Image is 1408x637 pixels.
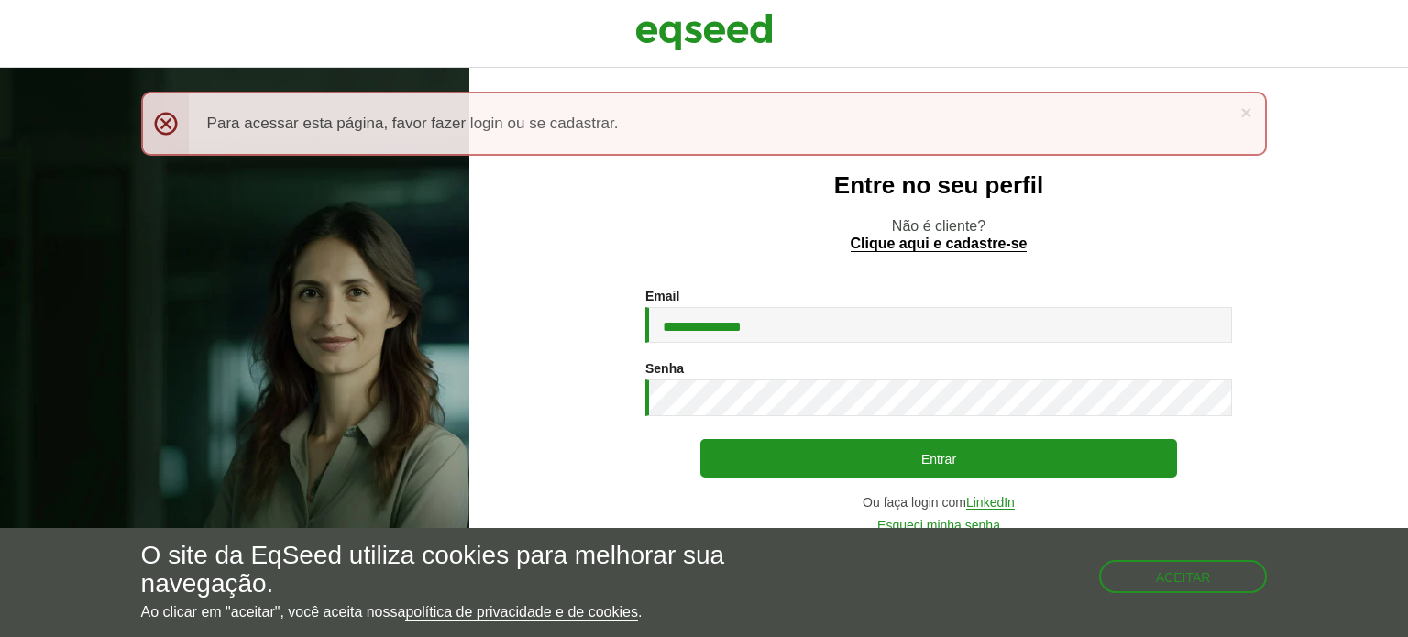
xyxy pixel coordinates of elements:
div: Para acessar esta página, favor fazer login ou se cadastrar. [141,92,1268,156]
button: Entrar [700,439,1177,478]
img: EqSeed Logo [635,9,773,55]
div: Ou faça login com [645,496,1232,510]
p: Ao clicar em "aceitar", você aceita nossa . [141,603,817,621]
button: Aceitar [1099,560,1268,593]
label: Senha [645,362,684,375]
a: Esqueci minha senha [877,519,1000,533]
h2: Entre no seu perfil [506,172,1371,199]
a: LinkedIn [966,496,1015,510]
label: Email [645,290,679,302]
a: política de privacidade e de cookies [405,605,638,621]
a: × [1240,103,1251,122]
h5: O site da EqSeed utiliza cookies para melhorar sua navegação. [141,542,817,599]
a: Clique aqui e cadastre-se [851,236,1028,252]
p: Não é cliente? [506,217,1371,252]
